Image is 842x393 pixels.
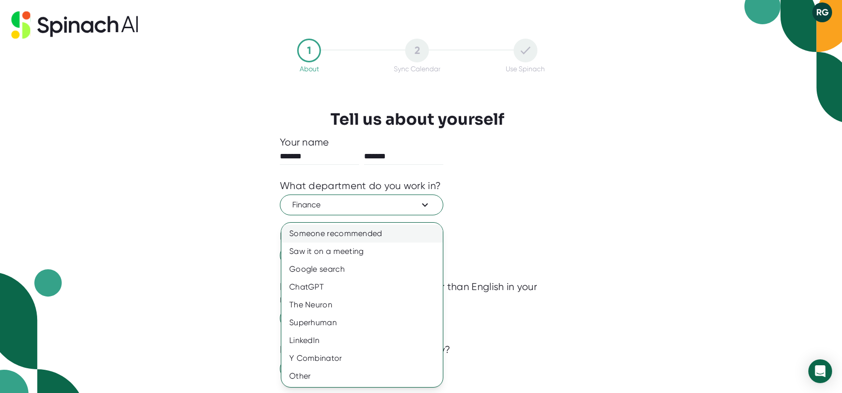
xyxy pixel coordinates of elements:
[281,296,443,314] div: The Neuron
[281,349,443,367] div: Y Combinator
[281,225,443,243] div: Someone recommended
[281,243,443,260] div: Saw it on a meeting
[281,367,443,385] div: Other
[281,332,443,349] div: LinkedIn
[808,359,832,383] div: Open Intercom Messenger
[281,314,443,332] div: Superhuman
[281,278,443,296] div: ChatGPT
[281,260,443,278] div: Google search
